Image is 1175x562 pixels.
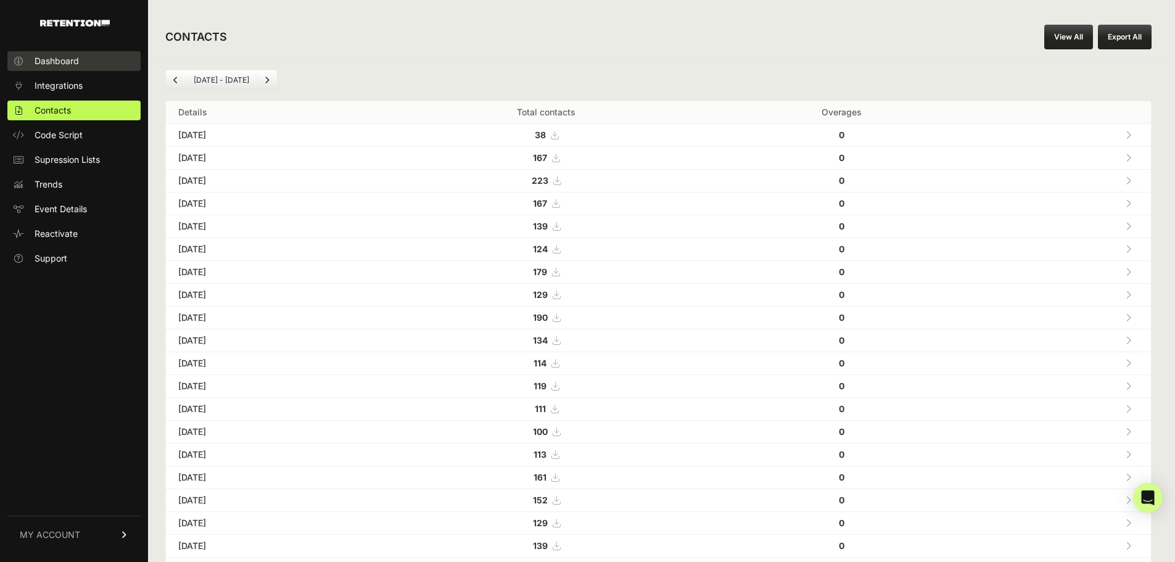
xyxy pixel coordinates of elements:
li: [DATE] - [DATE] [186,75,257,85]
span: Event Details [35,203,87,215]
a: Code Script [7,125,141,145]
a: 134 [533,335,560,345]
strong: 0 [839,403,844,414]
h2: CONTACTS [165,28,227,46]
a: Support [7,249,141,268]
strong: 0 [839,198,844,209]
th: Total contacts [380,101,712,124]
strong: 0 [839,289,844,300]
a: Reactivate [7,224,141,244]
strong: 0 [839,540,844,551]
strong: 139 [533,540,548,551]
span: Integrations [35,80,83,92]
strong: 0 [839,472,844,482]
a: Integrations [7,76,141,96]
td: [DATE] [166,261,380,284]
td: [DATE] [166,238,380,261]
td: [DATE] [166,329,380,352]
strong: 38 [535,130,546,140]
a: 152 [533,495,560,505]
strong: 0 [839,381,844,391]
td: [DATE] [166,489,380,512]
span: Supression Lists [35,154,100,166]
td: [DATE] [166,466,380,489]
a: Dashboard [7,51,141,71]
td: [DATE] [166,444,380,466]
td: [DATE] [166,170,380,192]
td: [DATE] [166,421,380,444]
td: [DATE] [166,284,380,307]
span: Code Script [35,129,83,141]
td: [DATE] [166,535,380,558]
strong: 223 [532,175,548,186]
strong: 119 [534,381,546,391]
strong: 0 [839,335,844,345]
span: Contacts [35,104,71,117]
strong: 0 [839,244,844,254]
span: Reactivate [35,228,78,240]
td: [DATE] [166,215,380,238]
strong: 139 [533,221,548,231]
strong: 124 [533,244,548,254]
a: 179 [533,267,559,277]
strong: 179 [533,267,547,277]
td: [DATE] [166,147,380,170]
strong: 0 [839,426,844,437]
span: Trends [35,178,62,191]
a: 100 [533,426,560,437]
strong: 0 [839,267,844,277]
th: Details [166,101,380,124]
strong: 100 [533,426,548,437]
a: 114 [534,358,559,368]
strong: 113 [534,449,546,460]
a: MY ACCOUNT [7,516,141,553]
strong: 0 [839,130,844,140]
a: View All [1044,25,1093,49]
strong: 161 [534,472,546,482]
td: [DATE] [166,512,380,535]
strong: 152 [533,495,548,505]
td: [DATE] [166,375,380,398]
th: Overages [712,101,971,124]
a: 139 [533,221,560,231]
a: 119 [534,381,559,391]
a: Event Details [7,199,141,219]
a: 129 [533,289,560,300]
a: 161 [534,472,559,482]
strong: 114 [534,358,546,368]
strong: 167 [533,198,547,209]
a: Supression Lists [7,150,141,170]
td: [DATE] [166,124,380,147]
a: Previous [166,70,186,90]
span: Dashboard [35,55,79,67]
strong: 0 [839,152,844,163]
span: Support [35,252,67,265]
div: Open Intercom Messenger [1133,483,1163,513]
a: 223 [532,175,561,186]
a: 113 [534,449,559,460]
strong: 0 [839,358,844,368]
strong: 129 [533,289,548,300]
a: Trends [7,175,141,194]
a: 167 [533,198,559,209]
strong: 0 [839,449,844,460]
strong: 190 [533,312,548,323]
img: Retention.com [40,20,110,27]
td: [DATE] [166,398,380,421]
strong: 111 [535,403,546,414]
strong: 167 [533,152,547,163]
a: 167 [533,152,559,163]
strong: 0 [839,495,844,505]
a: 190 [533,312,560,323]
strong: 0 [839,312,844,323]
strong: 134 [533,335,548,345]
a: 38 [535,130,558,140]
a: Contacts [7,101,141,120]
a: Next [257,70,277,90]
a: 139 [533,540,560,551]
td: [DATE] [166,307,380,329]
span: MY ACCOUNT [20,529,80,541]
td: [DATE] [166,192,380,215]
button: Export All [1098,25,1152,49]
strong: 0 [839,518,844,528]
